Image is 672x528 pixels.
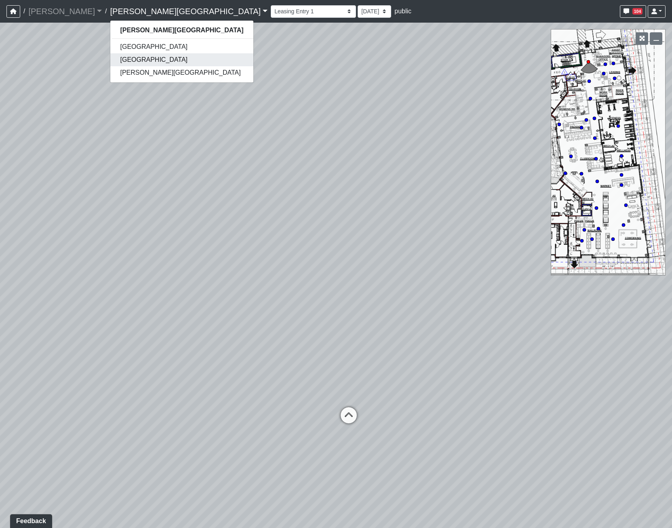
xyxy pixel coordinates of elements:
div: [PERSON_NAME][GEOGRAPHIC_DATA] [110,20,253,83]
a: [GEOGRAPHIC_DATA] [110,40,253,53]
a: [GEOGRAPHIC_DATA] [110,53,253,66]
a: [PERSON_NAME][GEOGRAPHIC_DATA] [110,3,268,19]
a: [PERSON_NAME][GEOGRAPHIC_DATA] [110,24,253,37]
a: [PERSON_NAME][GEOGRAPHIC_DATA] [110,66,253,79]
span: / [102,3,110,19]
span: public [394,8,411,15]
iframe: Ybug feedback widget [6,512,54,528]
strong: [PERSON_NAME][GEOGRAPHIC_DATA] [120,27,243,34]
span: 104 [632,8,643,15]
a: [PERSON_NAME] [28,3,102,19]
button: 104 [620,5,647,18]
span: / [20,3,28,19]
